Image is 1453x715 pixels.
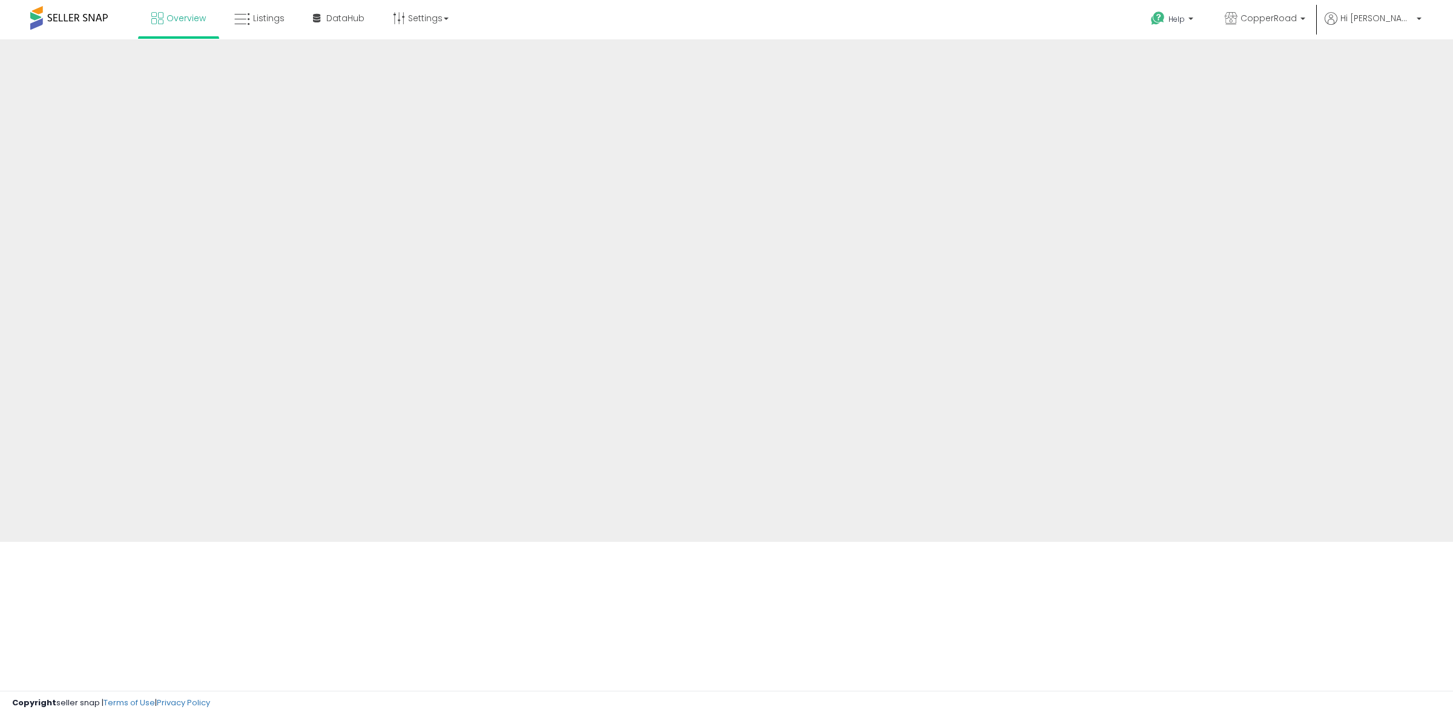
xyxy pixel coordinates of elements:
span: Help [1168,14,1185,24]
a: Hi [PERSON_NAME] [1325,12,1422,39]
i: Get Help [1150,11,1165,26]
a: Help [1141,2,1205,39]
span: Overview [166,12,206,24]
span: Listings [253,12,285,24]
span: Hi [PERSON_NAME] [1340,12,1413,24]
span: DataHub [326,12,364,24]
span: CopperRoad [1240,12,1297,24]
